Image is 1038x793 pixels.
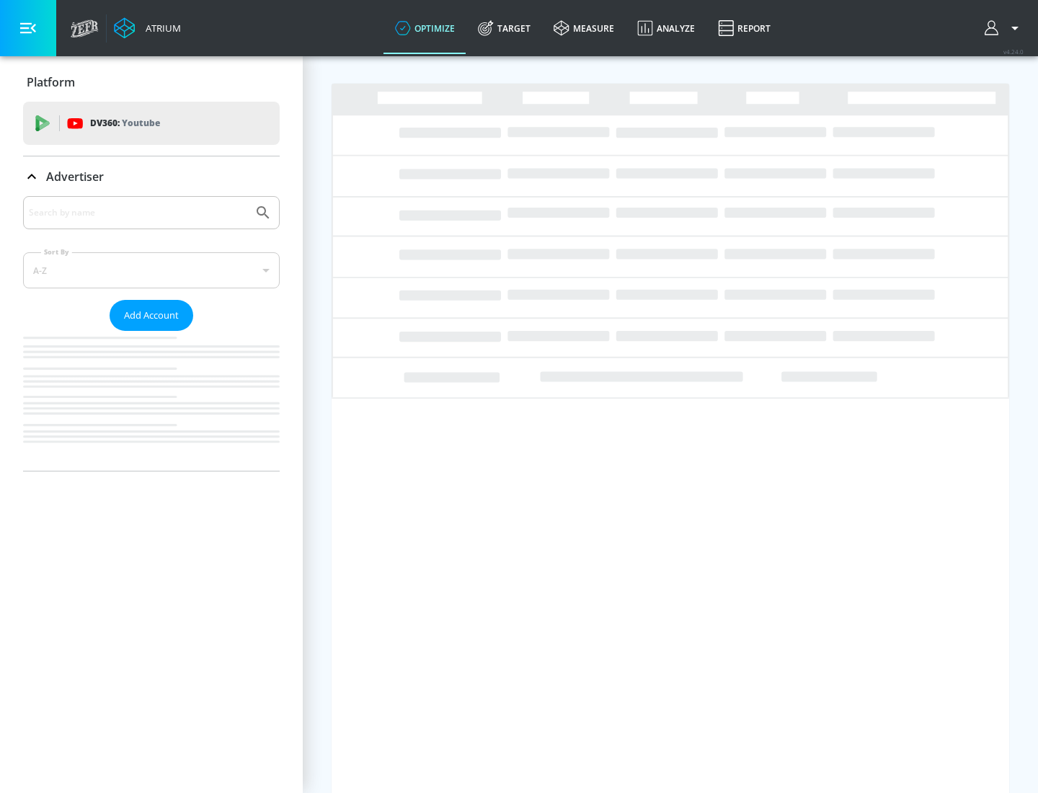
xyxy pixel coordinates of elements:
p: Advertiser [46,169,104,185]
div: DV360: Youtube [23,102,280,145]
div: Advertiser [23,156,280,197]
a: Target [466,2,542,54]
a: Atrium [114,17,181,39]
p: Platform [27,74,75,90]
input: Search by name [29,203,247,222]
div: Atrium [140,22,181,35]
span: v 4.24.0 [1003,48,1024,56]
button: Add Account [110,300,193,331]
p: DV360: [90,115,160,131]
a: Report [706,2,782,54]
label: Sort By [41,247,72,257]
div: A-Z [23,252,280,288]
span: Add Account [124,307,179,324]
nav: list of Advertiser [23,331,280,471]
p: Youtube [122,115,160,130]
a: measure [542,2,626,54]
a: optimize [383,2,466,54]
a: Analyze [626,2,706,54]
div: Advertiser [23,196,280,471]
div: Platform [23,62,280,102]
